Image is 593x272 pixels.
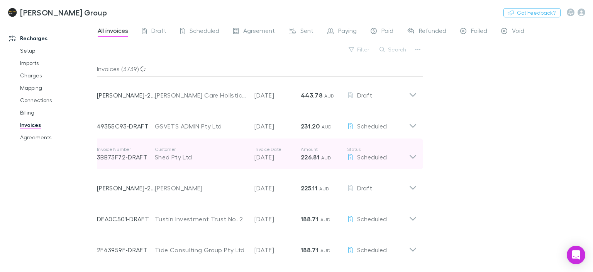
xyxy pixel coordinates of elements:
[151,27,166,37] span: Draft
[254,245,301,255] p: [DATE]
[512,27,524,37] span: Void
[301,184,317,192] strong: 225.11
[12,106,101,119] a: Billing
[12,94,101,106] a: Connections
[357,215,387,222] span: Scheduled
[338,27,357,37] span: Paying
[320,217,331,222] span: AUD
[243,27,275,37] span: Agreement
[91,139,423,169] div: Invoice Number3BB73F72-DRAFTCustomerShed Pty LtdInvoice Date[DATE]Amount226.81 AUDStatusScheduled
[155,121,247,131] div: GSVETS ADMIN Pty Ltd
[8,8,17,17] img: Walker Hill Group's Logo
[301,91,322,99] strong: 443.78
[357,91,372,99] span: Draft
[301,153,319,161] strong: 226.81
[12,44,101,57] a: Setup
[12,82,101,94] a: Mapping
[567,246,585,264] div: Open Intercom Messenger
[91,169,423,200] div: [PERSON_NAME]-2896[PERSON_NAME][DATE]225.11 AUDDraft
[97,121,155,131] p: 49355C93-DRAFT
[322,124,332,130] span: AUD
[254,152,301,162] p: [DATE]
[12,57,101,69] a: Imports
[97,91,155,100] p: [PERSON_NAME]-2895
[155,91,247,100] div: [PERSON_NAME] Care Holistic Health Services Limited
[324,93,335,99] span: AUD
[347,146,409,152] p: Status
[345,45,374,54] button: Filter
[155,183,247,193] div: [PERSON_NAME]
[376,45,411,54] button: Search
[98,27,128,37] span: All invoices
[155,152,247,162] div: Shed Pty Ltd
[91,200,423,231] div: DEA0C501-DRAFTTustin Investment Trust No. 2[DATE]188.71 AUDScheduled
[357,184,372,192] span: Draft
[254,146,301,152] p: Invoice Date
[357,246,387,253] span: Scheduled
[357,153,387,161] span: Scheduled
[320,248,331,253] span: AUD
[381,27,393,37] span: Paid
[12,131,101,144] a: Agreements
[254,214,301,224] p: [DATE]
[357,122,387,130] span: Scheduled
[301,122,320,130] strong: 231.20
[254,183,301,193] p: [DATE]
[254,91,301,100] p: [DATE]
[2,32,101,44] a: Recharges
[20,8,107,17] h3: [PERSON_NAME] Group
[155,214,247,224] div: Tustin Investment Trust No. 2
[321,155,332,161] span: AUD
[301,146,347,152] p: Amount
[12,69,101,82] a: Charges
[471,27,487,37] span: Failed
[503,8,561,17] button: Got Feedback?
[254,121,301,131] p: [DATE]
[97,146,155,152] p: Invoice Number
[97,183,155,193] p: [PERSON_NAME]-2896
[91,108,423,139] div: 49355C93-DRAFTGSVETS ADMIN Pty Ltd[DATE]231.20 AUDScheduled
[12,119,101,131] a: Invoices
[319,186,330,192] span: AUD
[301,215,319,223] strong: 188.71
[3,3,112,22] a: [PERSON_NAME] Group
[419,27,446,37] span: Refunded
[97,214,155,224] p: DEA0C501-DRAFT
[97,152,155,162] p: 3BB73F72-DRAFT
[300,27,313,37] span: Sent
[301,246,319,254] strong: 188.71
[97,245,155,255] p: 2F43959E-DRAFT
[91,231,423,262] div: 2F43959E-DRAFTTide Consulting Group Pty Ltd[DATE]188.71 AUDScheduled
[91,77,423,108] div: [PERSON_NAME]-2895[PERSON_NAME] Care Holistic Health Services Limited[DATE]443.78 AUDDraft
[155,245,247,255] div: Tide Consulting Group Pty Ltd
[190,27,219,37] span: Scheduled
[155,146,247,152] p: Customer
